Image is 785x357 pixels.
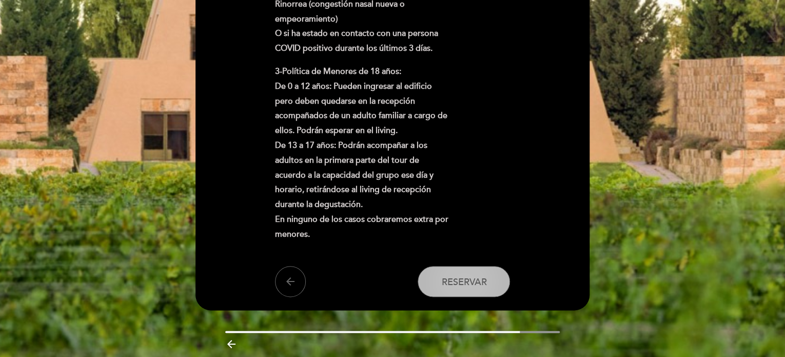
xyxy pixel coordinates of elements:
[418,266,510,297] button: Reservar
[225,338,238,350] i: arrow_backward
[275,64,452,242] p: 3- De 0 a 12 años: Pueden ingresar al edificio pero deben quedarse en la recepción acompañados de...
[282,66,401,77] strong: Política de Menores de 18 años:
[284,275,297,288] i: arrow_back
[275,266,306,297] button: arrow_back
[441,276,486,288] span: Reservar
